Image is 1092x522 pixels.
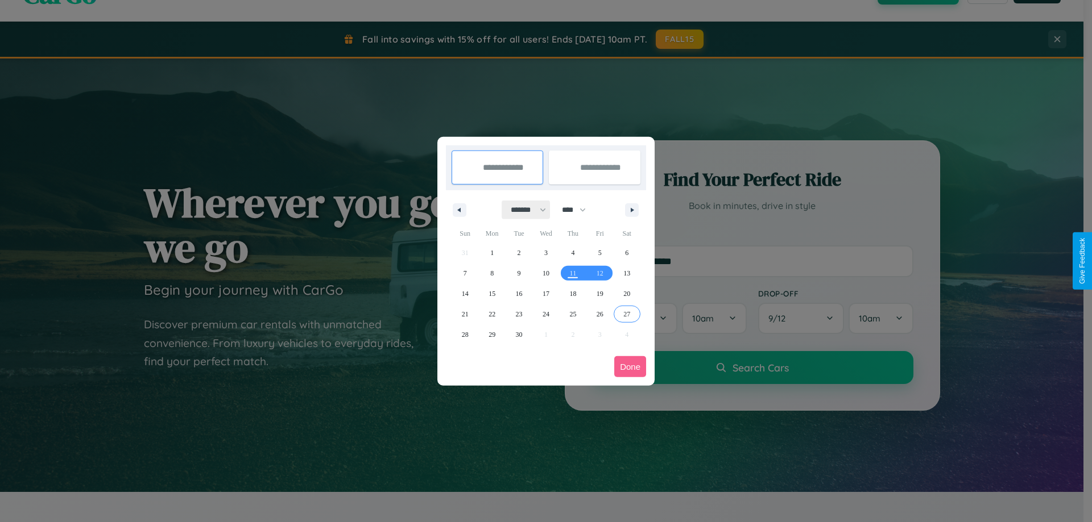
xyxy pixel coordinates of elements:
span: 4 [571,243,574,263]
span: 8 [490,263,494,283]
button: 21 [452,304,478,324]
button: 19 [586,283,613,304]
button: 4 [560,243,586,263]
button: 1 [478,243,505,263]
button: 11 [560,263,586,283]
span: 1 [490,243,494,263]
button: 30 [506,324,532,345]
button: 27 [614,304,640,324]
span: 23 [516,304,523,324]
span: 20 [623,283,630,304]
span: 6 [625,243,628,263]
button: 18 [560,283,586,304]
span: 7 [464,263,467,283]
span: 19 [597,283,603,304]
span: Mon [478,224,505,243]
button: 13 [614,263,640,283]
button: Done [614,356,646,377]
span: 9 [518,263,521,283]
span: 15 [489,283,495,304]
button: 6 [614,243,640,263]
button: 22 [478,304,505,324]
div: Give Feedback [1078,238,1086,284]
button: 16 [506,283,532,304]
span: 2 [518,243,521,263]
button: 2 [506,243,532,263]
span: 25 [569,304,576,324]
span: 14 [462,283,469,304]
span: 22 [489,304,495,324]
span: 24 [543,304,549,324]
span: 3 [544,243,548,263]
span: 30 [516,324,523,345]
span: 28 [462,324,469,345]
span: 27 [623,304,630,324]
span: Thu [560,224,586,243]
button: 28 [452,324,478,345]
span: Fri [586,224,613,243]
span: 12 [597,263,603,283]
button: 3 [532,243,559,263]
span: 29 [489,324,495,345]
span: 10 [543,263,549,283]
span: Tue [506,224,532,243]
span: 17 [543,283,549,304]
span: 13 [623,263,630,283]
button: 12 [586,263,613,283]
button: 10 [532,263,559,283]
button: 17 [532,283,559,304]
button: 26 [586,304,613,324]
span: 18 [569,283,576,304]
span: 5 [598,243,602,263]
button: 23 [506,304,532,324]
button: 14 [452,283,478,304]
button: 8 [478,263,505,283]
button: 5 [586,243,613,263]
span: Sat [614,224,640,243]
span: 21 [462,304,469,324]
span: 26 [597,304,603,324]
button: 29 [478,324,505,345]
span: Sun [452,224,478,243]
button: 7 [452,263,478,283]
span: 11 [570,263,577,283]
span: Wed [532,224,559,243]
button: 15 [478,283,505,304]
button: 24 [532,304,559,324]
button: 25 [560,304,586,324]
span: 16 [516,283,523,304]
button: 9 [506,263,532,283]
button: 20 [614,283,640,304]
